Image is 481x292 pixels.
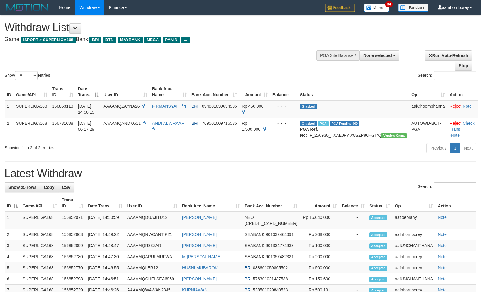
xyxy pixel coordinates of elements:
a: Note [463,104,472,109]
a: Note [438,243,447,248]
h4: Game: Bank: [5,37,315,43]
a: [PERSON_NAME] [182,276,217,281]
span: 156853113 [52,104,73,109]
img: Button%20Memo.svg [364,4,389,12]
th: Action [447,83,478,100]
span: MAYBANK [118,37,143,43]
span: Copy 901057482331 to clipboard [266,254,293,259]
span: BRI [191,121,198,126]
td: SUPERLIGA168 [20,273,59,285]
th: Amount: activate to sort column ascending [239,83,270,100]
th: User ID: activate to sort column ascending [125,195,180,212]
a: Note [438,276,447,281]
a: Note [451,133,460,138]
th: ID: activate to sort column descending [5,195,20,212]
a: Reject [450,121,462,126]
a: CSV [58,182,74,192]
span: None selected [363,53,392,58]
a: FIRMANSYAH [152,104,179,109]
img: Feedback.jpg [325,4,355,12]
th: Trans ID: activate to sort column ascending [59,195,86,212]
td: [DATE] 14:46:55 [86,262,125,273]
td: 5 [5,262,20,273]
a: Previous [426,143,450,153]
td: - [339,240,367,251]
span: BTN [103,37,116,43]
td: SUPERLIGA168 [20,212,59,229]
span: Copy 901334774933 to clipboard [266,243,293,248]
a: HUSNI MUBAROK [182,265,218,270]
div: - - - [272,103,295,109]
td: Rp 200,000 [300,251,339,262]
span: Vendor URL: https://trx31.1velocity.biz [381,133,407,138]
span: AAAAMQANDI0511 [103,121,141,126]
td: 156852780 [59,251,86,262]
td: 3 [5,240,20,251]
td: 1 [5,100,14,118]
td: aafnhornborey [392,262,435,273]
span: ISPORT > SUPERLIGA168 [21,37,76,43]
span: Grabbed [300,121,317,126]
th: Amount: activate to sort column ascending [300,195,339,212]
span: Copy 5859457140486971 to clipboard [245,221,297,226]
td: AUTOWD-BOT-PGA [409,118,447,141]
td: SUPERLIGA168 [20,240,59,251]
th: Game/API: activate to sort column ascending [20,195,59,212]
span: Copy [44,185,54,190]
td: 156852071 [59,212,86,229]
span: Accepted [369,232,387,237]
td: aafloebrany [392,212,435,229]
td: [DATE] 14:48:47 [86,240,125,251]
td: 2 [5,229,20,240]
a: [PERSON_NAME] [182,243,217,248]
span: BRI [245,265,251,270]
th: Status [298,83,409,100]
a: Note [438,265,447,270]
th: Bank Acc. Name: activate to sort column ascending [180,195,242,212]
th: Bank Acc. Number: activate to sort column ascending [189,83,239,100]
span: Accepted [369,215,387,220]
td: · · [447,118,478,141]
a: Note [438,232,447,237]
td: 156852770 [59,262,86,273]
td: - [339,251,367,262]
td: 156852798 [59,273,86,285]
span: Accepted [369,277,387,282]
td: AAAAMQNIACANTIK21 [125,229,180,240]
th: Date Trans.: activate to sort column descending [76,83,101,100]
td: AAAAMQCHELSEA6969 [125,273,180,285]
a: [PERSON_NAME] [182,232,217,237]
select: Showentries [15,71,38,80]
label: Search: [418,182,476,191]
td: Rp 150,600 [300,273,339,285]
button: None selected [359,50,399,61]
th: Game/API: activate to sort column ascending [14,83,50,100]
span: SEABANK [245,232,264,237]
td: - [339,273,367,285]
h1: Withdraw List [5,22,315,34]
td: · [447,100,478,118]
td: Rp 15,040,000 [300,212,339,229]
td: 156852963 [59,229,86,240]
th: User ID: activate to sort column ascending [101,83,149,100]
td: - [339,212,367,229]
div: - - - [272,120,295,126]
td: [DATE] 14:49:22 [86,229,125,240]
span: BRI [89,37,101,43]
span: Rp 450.000 [242,104,263,109]
span: BRI [245,276,251,281]
td: 1 [5,212,20,229]
label: Show entries [5,71,50,80]
td: [DATE] 14:47:30 [86,251,125,262]
td: [DATE] 14:46:51 [86,273,125,285]
span: [DATE] 14:50:15 [78,104,95,115]
div: Showing 1 to 2 of 2 entries [5,142,196,151]
td: 6 [5,273,20,285]
input: Search: [434,182,476,191]
input: Search: [434,71,476,80]
a: Note [438,254,447,259]
span: Grabbed [300,104,317,109]
td: - [339,229,367,240]
th: Bank Acc. Number: activate to sort column ascending [242,195,300,212]
img: MOTION_logo.png [5,3,50,12]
